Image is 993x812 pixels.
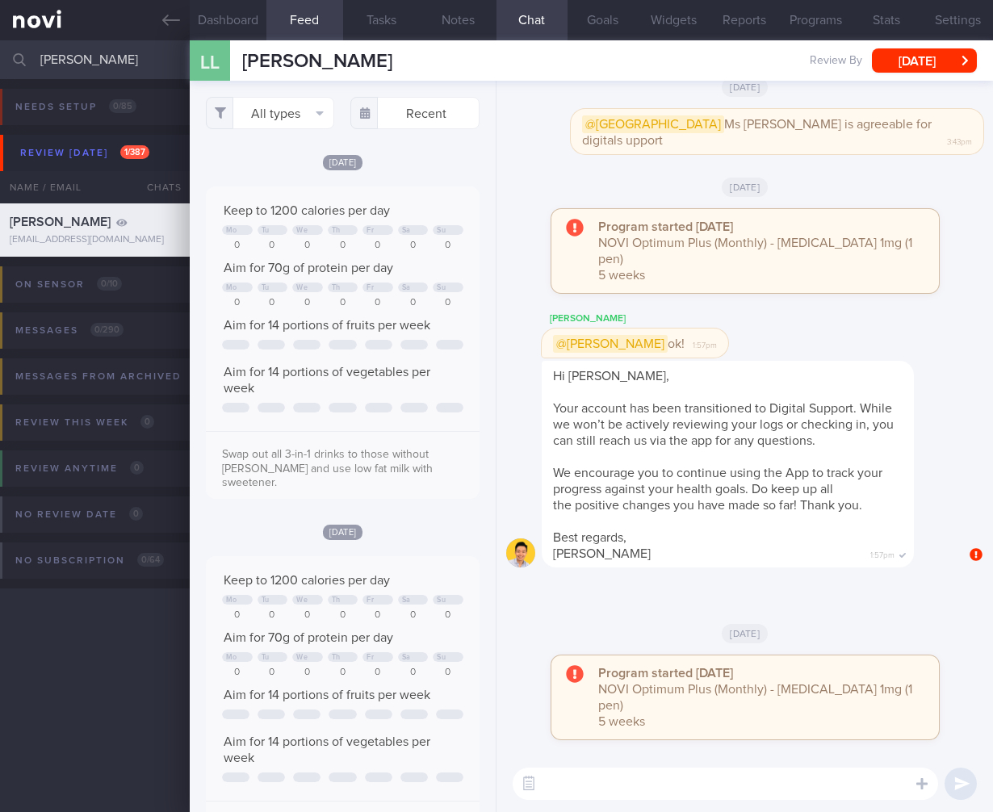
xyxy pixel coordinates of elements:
[367,226,374,235] div: Fr
[226,226,237,235] div: Mo
[553,335,668,353] span: @[PERSON_NAME]
[332,226,341,235] div: Th
[224,574,390,587] span: Keep to 1200 calories per day
[130,461,144,475] span: 0
[11,274,126,295] div: On sensor
[296,226,308,235] div: We
[367,596,374,605] div: Fr
[693,336,717,351] span: 1:57pm
[262,226,270,235] div: Tu
[296,653,308,662] div: We
[224,204,390,217] span: Keep to 1200 calories per day
[222,449,433,488] span: Swap out all 3-in-1 drinks to those without [PERSON_NAME] and use low fat milk with sweetener.
[402,226,411,235] div: Sa
[433,240,463,252] div: 0
[402,596,411,605] div: Sa
[10,216,111,228] span: [PERSON_NAME]
[553,370,669,383] span: Hi [PERSON_NAME],
[362,297,393,309] div: 0
[296,283,308,292] div: We
[226,283,237,292] div: Mo
[433,297,463,309] div: 0
[11,320,128,341] div: Messages
[362,609,393,622] div: 0
[262,596,270,605] div: Tu
[292,609,323,622] div: 0
[323,525,363,540] span: [DATE]
[90,323,124,337] span: 0 / 290
[870,546,895,561] span: 1:57pm
[553,335,685,353] span: ok!
[296,596,308,605] div: We
[226,596,237,605] div: Mo
[872,48,977,73] button: [DATE]
[947,132,972,148] span: 3:43pm
[11,366,212,387] div: Messages from Archived
[332,283,341,292] div: Th
[258,667,288,679] div: 0
[242,52,392,71] span: [PERSON_NAME]
[206,97,335,129] button: All types
[328,609,358,622] div: 0
[437,283,446,292] div: Su
[553,499,862,512] span: the positive changes you have made so far! Thank you.
[292,240,323,252] div: 0
[582,115,724,133] span: @[GEOGRAPHIC_DATA]
[224,689,430,701] span: Aim for 14 portions of fruits per week
[129,507,143,521] span: 0
[810,54,862,69] span: Review By
[224,735,430,764] span: Aim for 14 portions of vegetables per week
[222,297,253,309] div: 0
[11,550,168,571] div: No subscription
[437,226,446,235] div: Su
[262,283,270,292] div: Tu
[258,240,288,252] div: 0
[323,155,363,170] span: [DATE]
[398,667,429,679] div: 0
[362,667,393,679] div: 0
[367,653,374,662] div: Fr
[332,596,341,605] div: Th
[10,234,180,246] div: [EMAIL_ADDRESS][DOMAIN_NAME]
[11,458,148,479] div: Review anytime
[553,402,894,447] span: Your account has been transitioned to Digital Support. While we won’t be actively reviewing your ...
[328,667,358,679] div: 0
[722,624,768,643] span: [DATE]
[222,667,253,679] div: 0
[97,277,122,291] span: 0 / 10
[11,412,158,433] div: Review this week
[179,31,240,93] div: LL
[222,609,253,622] div: 0
[402,653,411,662] div: Sa
[598,269,645,282] span: 5 weeks
[224,366,430,395] span: Aim for 14 portions of vegetables per week
[722,178,768,197] span: [DATE]
[433,667,463,679] div: 0
[258,609,288,622] div: 0
[226,653,237,662] div: Mo
[109,99,136,113] span: 0 / 85
[332,653,341,662] div: Th
[262,653,270,662] div: Tu
[16,142,153,164] div: Review [DATE]
[140,415,154,429] span: 0
[398,297,429,309] div: 0
[224,319,430,332] span: Aim for 14 portions of fruits per week
[598,236,912,266] span: NOVI Optimum Plus (Monthly) - [MEDICAL_DATA] 1mg (1 pen)
[11,96,140,118] div: Needs setup
[553,547,651,560] span: [PERSON_NAME]
[582,115,932,147] span: Ms [PERSON_NAME] is agreeable for digitals upport
[598,220,733,233] strong: Program started [DATE]
[292,667,323,679] div: 0
[137,553,164,567] span: 0 / 64
[437,653,446,662] div: Su
[125,171,190,203] div: Chats
[433,609,463,622] div: 0
[224,262,393,274] span: Aim for 70g of protein per day
[598,683,912,712] span: NOVI Optimum Plus (Monthly) - [MEDICAL_DATA] 1mg (1 pen)
[328,297,358,309] div: 0
[437,596,446,605] div: Su
[292,297,323,309] div: 0
[402,283,411,292] div: Sa
[722,77,768,97] span: [DATE]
